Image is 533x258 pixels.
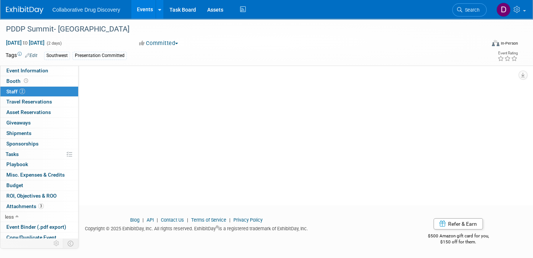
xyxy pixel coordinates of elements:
[0,201,78,211] a: Attachments3
[452,3,487,16] a: Search
[6,109,51,115] span: Asset Reservations
[46,41,62,46] span: (2 days)
[5,214,14,220] span: less
[0,139,78,149] a: Sponsorships
[398,239,518,245] div: $150 off for them.
[6,39,45,46] span: [DATE] [DATE]
[6,6,43,14] img: ExhibitDay
[6,51,37,60] td: Tags
[6,151,19,157] span: Tasks
[155,217,160,223] span: |
[22,78,30,84] span: Booth not reserved yet
[497,51,518,55] div: Event Rating
[6,141,39,147] span: Sponsorships
[0,191,78,201] a: ROI, Objectives & ROO
[0,118,78,128] a: Giveaways
[462,7,480,13] span: Search
[0,212,78,222] a: less
[44,52,70,60] div: Southwest
[216,225,218,229] sup: ®
[52,7,120,13] span: Collaborative Drug Discovery
[6,130,31,136] span: Shipments
[6,67,48,73] span: Event Information
[6,223,387,232] div: Copyright © 2025 ExhibitDay, Inc. All rights reserved. ExhibitDay is a registered trademark of Ex...
[0,87,78,97] a: Staff2
[22,40,29,46] span: to
[492,40,499,46] img: Format-Inperson.png
[442,39,518,50] div: Event Format
[25,53,37,58] a: Edit
[141,217,145,223] span: |
[50,238,63,248] td: Personalize Event Tab Strip
[147,217,154,223] a: API
[0,159,78,169] a: Playbook
[6,182,23,188] span: Budget
[398,228,518,245] div: $500 Amazon gift card for you,
[233,217,263,223] a: Privacy Policy
[6,193,56,199] span: ROI, Objectives & ROO
[0,232,78,243] a: Copy/Duplicate Event
[0,222,78,232] a: Event Binder (.pdf export)
[0,170,78,180] a: Misc. Expenses & Credits
[19,88,25,94] span: 2
[6,78,30,84] span: Booth
[3,22,474,36] div: PDDP Summit- [GEOGRAPHIC_DATA]
[6,203,44,209] span: Attachments
[6,120,31,126] span: Giveaways
[73,52,127,60] div: Presentation Committed
[0,107,78,117] a: Asset Reservations
[6,88,25,94] span: Staff
[6,99,52,105] span: Travel Reservations
[500,40,518,46] div: In-Person
[0,128,78,138] a: Shipments
[0,76,78,86] a: Booth
[0,97,78,107] a: Travel Reservations
[434,218,483,229] a: Refer & Earn
[6,234,56,240] span: Copy/Duplicate Event
[185,217,190,223] span: |
[6,172,65,178] span: Misc. Expenses & Credits
[496,3,511,17] img: Daniel Castro
[161,217,184,223] a: Contact Us
[137,39,181,47] button: Committed
[38,203,44,209] span: 3
[6,161,28,167] span: Playbook
[0,149,78,159] a: Tasks
[227,217,232,223] span: |
[0,180,78,190] a: Budget
[191,217,226,223] a: Terms of Service
[6,224,66,230] span: Event Binder (.pdf export)
[63,238,79,248] td: Toggle Event Tabs
[130,217,140,223] a: Blog
[0,66,78,76] a: Event Information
